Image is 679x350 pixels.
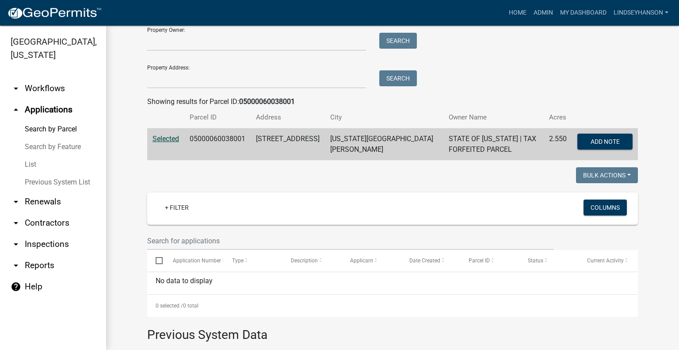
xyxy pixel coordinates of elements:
a: My Dashboard [557,4,610,21]
span: Applicant [350,258,373,264]
button: Search [379,33,417,49]
span: Application Number [173,258,221,264]
div: No data to display [147,272,638,294]
div: Showing results for Parcel ID: [147,96,638,107]
datatable-header-cell: Select [147,250,164,271]
input: Search for applications [147,232,554,250]
td: 2.550 [544,128,572,161]
h3: Previous System Data [147,317,638,344]
datatable-header-cell: Current Activity [579,250,638,271]
i: arrow_drop_down [11,260,21,271]
div: 0 total [147,295,638,317]
button: Search [379,70,417,86]
span: Add Note [590,138,619,145]
datatable-header-cell: Type [223,250,282,271]
i: help [11,281,21,292]
td: STATE OF [US_STATE] | TAX FORFEITED PARCEL [443,128,544,161]
a: Selected [153,135,179,143]
datatable-header-cell: Date Created [401,250,460,271]
span: Description [291,258,318,264]
i: arrow_drop_down [11,196,21,207]
span: Status [528,258,543,264]
span: 0 selected / [156,303,183,309]
datatable-header-cell: Parcel ID [460,250,519,271]
datatable-header-cell: Description [282,250,342,271]
td: [US_STATE][GEOGRAPHIC_DATA][PERSON_NAME] [325,128,443,161]
th: Acres [544,107,572,128]
span: Parcel ID [469,258,490,264]
td: 05000060038001 [184,128,251,161]
a: Lindseyhanson [610,4,672,21]
th: City [325,107,443,128]
i: arrow_drop_down [11,218,21,228]
span: Type [232,258,244,264]
th: Address [251,107,325,128]
span: Current Activity [587,258,624,264]
button: Bulk Actions [576,167,638,183]
datatable-header-cell: Application Number [164,250,223,271]
i: arrow_drop_up [11,104,21,115]
a: Home [505,4,530,21]
datatable-header-cell: Status [519,250,579,271]
a: + Filter [158,200,196,215]
button: Add Note [577,134,633,150]
button: Columns [584,200,627,215]
th: Owner Name [443,107,544,128]
th: Parcel ID [184,107,251,128]
datatable-header-cell: Applicant [342,250,401,271]
i: arrow_drop_down [11,239,21,250]
i: arrow_drop_down [11,83,21,94]
span: Date Created [409,258,440,264]
td: [STREET_ADDRESS] [251,128,325,161]
strong: 05000060038001 [239,97,295,106]
a: Admin [530,4,557,21]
